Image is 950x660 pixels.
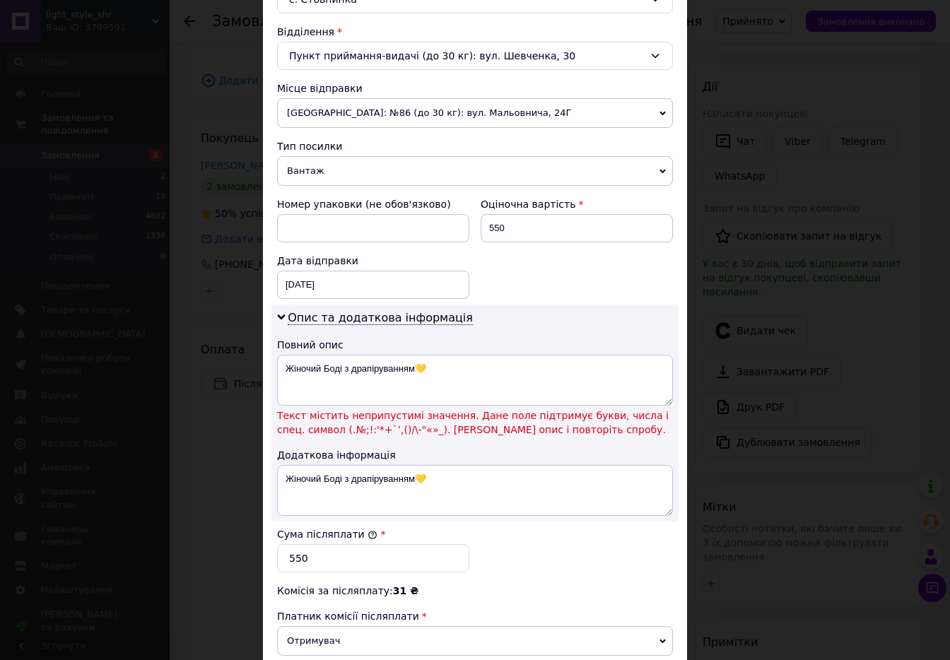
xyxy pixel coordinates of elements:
[277,448,673,462] div: Додаткова інформація
[277,626,673,656] span: Отримувач
[288,311,473,325] span: Опис та додаткова інформація
[277,355,673,406] textarea: Жіночий Боді з драпіруванням💛
[277,465,673,516] textarea: Жіночий Боді з драпіруванням💛
[481,197,673,211] div: Оціночна вартість
[393,585,418,596] span: 31 ₴
[277,611,419,622] span: Платник комісії післяплати
[277,584,673,598] div: Комісія за післяплату:
[277,42,673,70] div: Пункт приймання-видачі (до 30 кг): вул. Шевченка, 30
[277,408,673,437] span: Текст містить неприпустимі значення. Дане поле підтримує букви, числа і спец. символ (.№;!:'*+`’,...
[277,197,469,211] div: Номер упаковки (не обов'язково)
[277,25,673,39] div: Відділення
[277,529,377,540] label: Сума післяплати
[277,254,469,268] div: Дата відправки
[277,338,673,352] div: Повний опис
[277,156,673,186] span: Вантаж
[277,141,342,152] span: Тип посилки
[277,98,673,128] span: [GEOGRAPHIC_DATA]: №86 (до 30 кг): вул. Мальовнича, 24Г
[277,83,363,94] span: Місце відправки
